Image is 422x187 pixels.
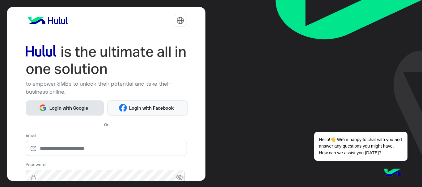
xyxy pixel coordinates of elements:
[176,17,184,24] img: tab
[26,80,187,96] p: to empower SMBs to unlock their potential and take their business online.
[176,172,187,183] span: visibility_off
[26,132,36,138] label: Email
[107,100,188,116] button: Login with Facebook
[382,162,403,184] img: hulul-logo.png
[26,43,187,78] img: hululLoginTitle_EN.svg
[127,104,176,112] span: Login with Facebook
[26,145,41,152] img: email
[104,121,108,128] span: Or
[26,161,46,168] label: Password
[39,104,47,112] img: Google
[26,100,104,116] button: Login with Google
[47,104,90,112] span: Login with Google
[119,104,127,112] img: Facebook
[26,14,70,26] img: logo
[26,174,41,181] img: lock
[314,132,407,161] span: Hello!👋 We're happy to chat with you and answer any questions you might have. How can we assist y...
